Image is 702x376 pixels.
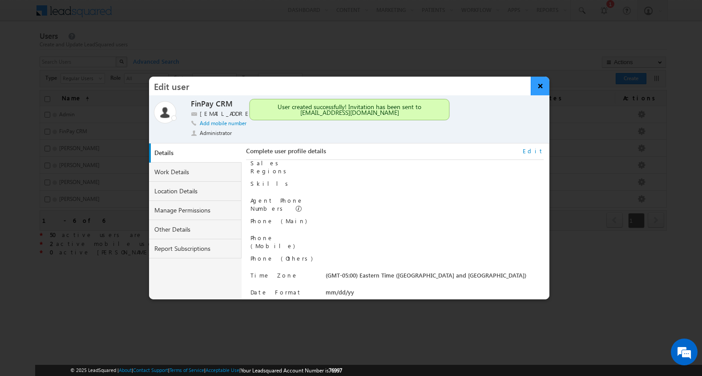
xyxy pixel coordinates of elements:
a: Manage Permissions [149,201,242,220]
div: Minimize live chat window [146,4,167,26]
a: Other Details [149,220,242,239]
a: Details [151,143,243,163]
img: d_60004797649_company_0_60004797649 [15,47,37,58]
label: Time Zone [250,271,298,279]
span: © 2025 LeadSquared | | | | | [70,366,342,375]
span: 76997 [329,367,342,374]
a: Location Details [149,182,242,201]
a: Acceptable Use [206,367,239,373]
a: Work Details [149,163,242,182]
a: Add mobile number [200,120,246,127]
label: Date Format [250,288,302,296]
div: Complete user profile details [246,147,544,160]
div: Chat with us now [46,47,149,58]
label: Phone (Mobile) [250,234,295,249]
a: Contact Support [133,367,168,373]
span: Administrator [200,129,233,137]
label: Agent Phone Numbers [250,196,303,212]
label: Phone (Others) [250,254,313,262]
div: (GMT-05:00) Eastern Time ([GEOGRAPHIC_DATA] and [GEOGRAPHIC_DATA]) [326,271,544,284]
div: mm/dd/yy [326,288,544,301]
label: Skills [250,180,291,187]
label: FinPay [191,99,214,109]
a: Edit [523,147,544,155]
label: Phone (Main) [250,217,307,225]
label: Sales Regions [250,159,290,175]
a: Report Subscriptions [149,239,242,258]
button: × [531,77,550,95]
textarea: Type your message and hit 'Enter' [12,82,162,267]
label: CRM [216,99,233,109]
div: User created successfully! Invitation has been sent to [EMAIL_ADDRESS][DOMAIN_NAME] [254,104,445,115]
label: [EMAIL_ADDRESS][DOMAIN_NAME] [200,110,323,118]
span: Your Leadsquared Account Number is [241,367,342,374]
h3: Edit user [149,77,530,95]
a: About [119,367,132,373]
a: Terms of Service [169,367,204,373]
em: Start Chat [121,274,161,286]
